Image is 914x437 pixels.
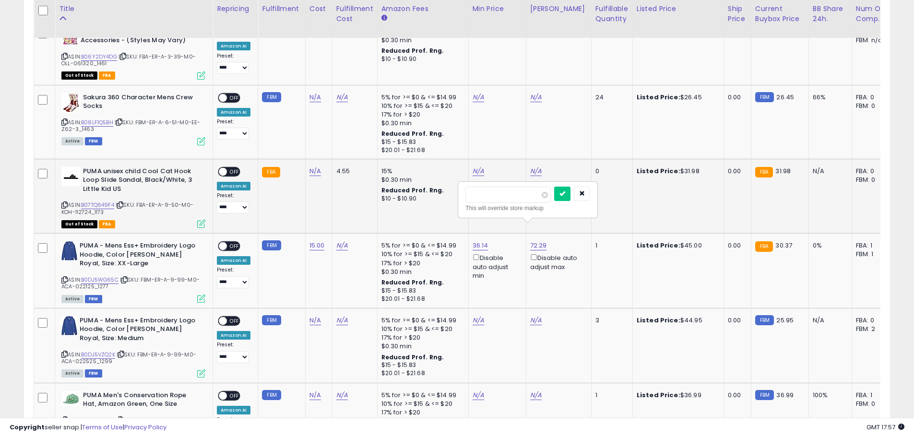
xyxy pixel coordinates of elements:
div: $45.00 [637,241,716,250]
a: B06Y2DY4DG [81,53,117,61]
div: 0.00 [728,241,744,250]
div: 1 [595,391,625,400]
div: $15 - $15.83 [381,361,461,369]
div: $44.95 [637,316,716,325]
a: N/A [309,316,321,325]
b: Listed Price: [637,316,680,325]
div: BB Share 24h. [813,4,848,24]
span: 26.45 [776,93,794,102]
div: FBA: 0 [856,93,888,102]
div: Fulfillment Cost [336,4,373,24]
span: FBM [85,137,102,145]
a: Terms of Use [82,423,123,432]
div: ASIN: [61,93,205,144]
a: N/A [336,241,348,250]
small: FBM [262,390,281,400]
a: N/A [336,93,348,102]
div: FBM: 1 [856,250,888,259]
div: Ship Price [728,4,747,24]
small: FBM [755,315,774,325]
a: N/A [336,316,348,325]
b: Sakura 360 Character Mens Crew Socks [83,93,200,113]
a: N/A [473,93,484,102]
div: 17% for > $20 [381,333,461,342]
div: $20.01 - $21.68 [381,369,461,378]
div: 0.00 [728,167,744,176]
div: FBA: 0 [856,316,888,325]
div: seller snap | | [10,423,166,432]
a: N/A [530,93,542,102]
b: Reduced Prof. Rng. [381,186,444,194]
a: N/A [473,390,484,400]
div: 10% for >= $15 & <= $20 [381,400,461,408]
div: FBA: 1 [856,241,888,250]
span: | SKU: FBM-ER-A-9-99-M0-ACA-022525_1299 [61,351,196,365]
div: Current Buybox Price [755,4,805,24]
div: $31.98 [637,167,716,176]
div: N/A [813,316,844,325]
b: PUMA Men's Conservation Rope Hat, Amazon Green, One Size [83,391,200,411]
img: 31jBkRytJ6L._SL40_.jpg [61,391,81,406]
div: Amazon Fees [381,4,464,14]
div: 0 [595,167,625,176]
img: 51pr9MCe-dL._SL40_.jpg [61,93,81,112]
div: 5% for >= $0 & <= $14.99 [381,391,461,400]
span: | SKU: FBA-ER-A-3-39-M0-OLL-061320_1461 [61,53,196,67]
div: Amazon AI [217,331,250,340]
div: N/A [813,167,844,176]
a: B08LF1Q5BH [81,118,113,127]
div: $26.45 [637,93,716,102]
small: FBM [755,390,774,400]
div: Amazon AI [217,182,250,190]
div: Amazon AI [217,256,250,265]
div: 0.00 [728,93,744,102]
div: 4.55 [336,167,370,176]
span: OFF [227,94,242,102]
div: FBM: 0 [856,102,888,110]
b: PUMA - Mens Ess+ Embroidery Logo Hoodie, Color [PERSON_NAME] Royal, Size: Medium [80,316,196,345]
div: ASIN: [61,27,205,78]
small: FBM [755,92,774,102]
div: $0.30 min [381,176,461,184]
div: ASIN: [61,316,205,377]
div: $36.99 [637,391,716,400]
div: $15 - $15.83 [381,287,461,295]
div: Preset: [217,118,250,140]
div: This will override store markup [465,203,590,213]
div: 3 [595,316,625,325]
span: FBM [85,369,102,378]
img: 315w+akBfLL._SL40_.jpg [61,316,77,335]
div: 15% [381,167,461,176]
div: 24 [595,93,625,102]
a: B0DJ5VZQ2K [81,351,115,359]
span: OFF [227,391,242,400]
div: Cost [309,4,328,14]
span: All listings currently available for purchase on Amazon [61,137,83,145]
small: FBM [262,92,281,102]
div: 1 [595,241,625,250]
div: 5% for >= $0 & <= $14.99 [381,241,461,250]
div: 10% for >= $15 & <= $20 [381,250,461,259]
small: FBA [262,167,280,177]
div: FBA: 0 [856,167,888,176]
div: FBM: 0 [856,400,888,408]
span: 36.99 [776,390,794,400]
div: ASIN: [61,167,205,227]
span: All listings currently available for purchase on Amazon [61,369,83,378]
a: N/A [530,316,542,325]
div: $0.30 min [381,268,461,276]
div: $0.30 min [381,119,461,128]
b: Reduced Prof. Rng. [381,47,444,55]
a: 72.29 [530,241,547,250]
span: | SKU: FBA-ER-A-9-50-M0-KOH-112724_1173 [61,201,193,215]
div: FBM: 2 [856,325,888,333]
div: 17% for > $20 [381,408,461,417]
div: 10% for >= $15 & <= $20 [381,102,461,110]
div: 100% [813,391,844,400]
span: FBM [85,295,102,303]
b: Reduced Prof. Rng. [381,278,444,286]
span: OFF [227,242,242,250]
small: FBA [755,241,773,252]
b: Listed Price: [637,241,680,250]
a: N/A [473,316,484,325]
